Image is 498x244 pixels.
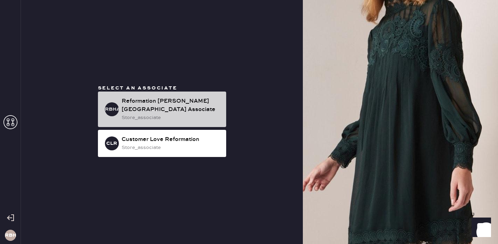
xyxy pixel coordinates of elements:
span: Select an associate [98,85,177,91]
h3: CLR [106,141,117,146]
div: Customer Love Reformation [122,135,221,144]
div: Reformation [PERSON_NAME][GEOGRAPHIC_DATA] Associate [122,97,221,114]
div: store_associate [122,144,221,151]
div: store_associate [122,114,221,121]
iframe: Front Chat [465,213,495,243]
h3: RBHA [105,107,119,112]
h3: RBH [5,233,16,238]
